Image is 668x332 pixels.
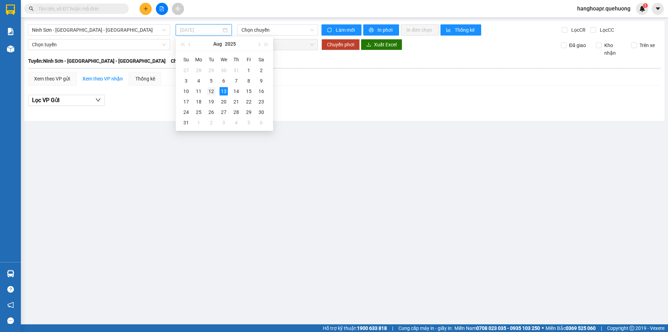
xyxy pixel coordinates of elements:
input: Tìm tên, số ĐT hoặc mã đơn [38,5,120,13]
td: 2025-07-30 [217,65,230,76]
div: 16 [257,87,265,95]
td: 2025-08-08 [242,76,255,86]
td: 2025-09-04 [230,117,242,128]
td: 2025-08-02 [255,65,268,76]
div: 3 [182,77,190,85]
span: plus [143,6,148,11]
td: 2025-09-06 [255,117,268,128]
span: Thống kê [455,26,476,34]
td: 2025-08-17 [180,96,192,107]
button: Chuyển phơi [321,39,360,50]
span: copyright [629,326,634,331]
th: Mo [192,54,205,65]
td: 2025-08-15 [242,86,255,96]
th: Fr [242,54,255,65]
div: 30 [220,66,228,75]
td: 2025-08-04 [192,76,205,86]
td: 2025-09-03 [217,117,230,128]
div: 18 [194,98,203,106]
td: 2025-08-14 [230,86,242,96]
th: Tu [205,54,217,65]
span: Lọc CC [597,26,615,34]
img: warehouse-icon [7,270,14,277]
span: Kho nhận [602,41,626,57]
span: hanghoapr.quehuong [572,4,636,13]
span: ⚪️ [542,327,544,330]
span: sync [327,28,333,33]
span: file-add [159,6,164,11]
button: file-add [156,3,168,15]
div: 8 [245,77,253,85]
td: 2025-08-10 [180,86,192,96]
div: Thống kê [135,75,155,83]
td: 2025-08-13 [217,86,230,96]
span: aim [175,6,180,11]
div: 10 [182,87,190,95]
div: 28 [194,66,203,75]
div: 3 [220,118,228,127]
input: 13/08/2025 [180,26,221,34]
div: 6 [220,77,228,85]
div: 1 [245,66,253,75]
td: 2025-09-02 [205,117,217,128]
button: plus [140,3,152,15]
div: 30 [257,108,265,116]
th: Su [180,54,192,65]
img: icon-new-feature [639,6,645,12]
td: 2025-08-29 [242,107,255,117]
button: aim [172,3,184,15]
button: syncLàm mới [321,24,361,36]
strong: 1900 633 818 [357,325,387,331]
td: 2025-08-09 [255,76,268,86]
td: 2025-08-16 [255,86,268,96]
td: 2025-08-21 [230,96,242,107]
span: printer [369,28,375,33]
td: 2025-08-12 [205,86,217,96]
button: caret-down [652,3,664,15]
td: 2025-08-05 [205,76,217,86]
span: | [601,324,602,332]
div: 15 [245,87,253,95]
td: 2025-08-06 [217,76,230,86]
td: 2025-07-27 [180,65,192,76]
span: Chọn chuyến [241,25,314,35]
div: 17 [182,98,190,106]
span: bar-chart [446,28,452,33]
div: 9 [257,77,265,85]
sup: 1 [643,3,648,8]
span: notification [7,302,14,308]
span: Hỗ trợ kỹ thuật: [323,324,387,332]
div: 29 [207,66,215,75]
div: 5 [207,77,215,85]
button: bar-chartThống kê [440,24,481,36]
img: solution-icon [7,28,14,35]
span: Lọc CR [568,26,587,34]
div: 31 [182,118,190,127]
div: 2 [257,66,265,75]
strong: 0369 525 060 [566,325,596,331]
td: 2025-08-27 [217,107,230,117]
div: 13 [220,87,228,95]
td: 2025-07-31 [230,65,242,76]
div: 31 [232,66,240,75]
div: 5 [245,118,253,127]
span: Miền Bắc [546,324,596,332]
div: 22 [245,98,253,106]
div: 21 [232,98,240,106]
span: message [7,317,14,324]
div: 14 [232,87,240,95]
span: Chọn tuyến [32,39,166,50]
span: In phơi [377,26,393,34]
div: 25 [194,108,203,116]
td: 2025-09-05 [242,117,255,128]
td: 2025-08-28 [230,107,242,117]
span: caret-down [655,6,661,12]
div: 7 [232,77,240,85]
div: 26 [207,108,215,116]
td: 2025-08-07 [230,76,242,86]
span: | [392,324,393,332]
span: Cung cấp máy in - giấy in: [398,324,453,332]
td: 2025-08-20 [217,96,230,107]
button: downloadXuất Excel [361,39,402,50]
td: 2025-07-28 [192,65,205,76]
